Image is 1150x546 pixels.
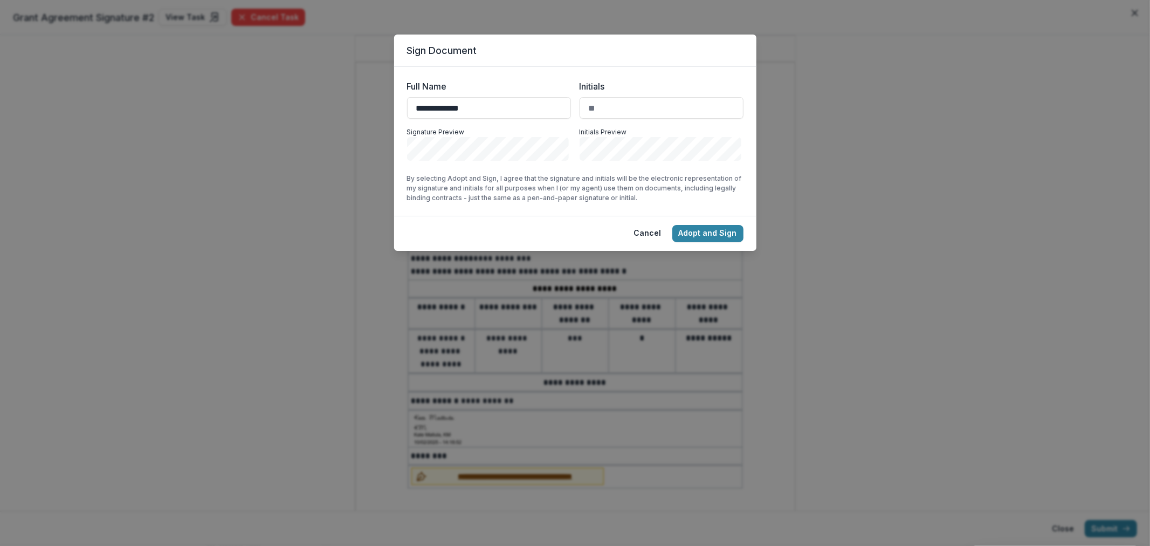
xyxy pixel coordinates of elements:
label: Initials [580,80,737,93]
button: Adopt and Sign [672,225,743,242]
p: Initials Preview [580,127,743,137]
p: Signature Preview [407,127,571,137]
button: Cancel [628,225,668,242]
label: Full Name [407,80,564,93]
header: Sign Document [394,35,756,67]
p: By selecting Adopt and Sign, I agree that the signature and initials will be the electronic repre... [407,174,743,203]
